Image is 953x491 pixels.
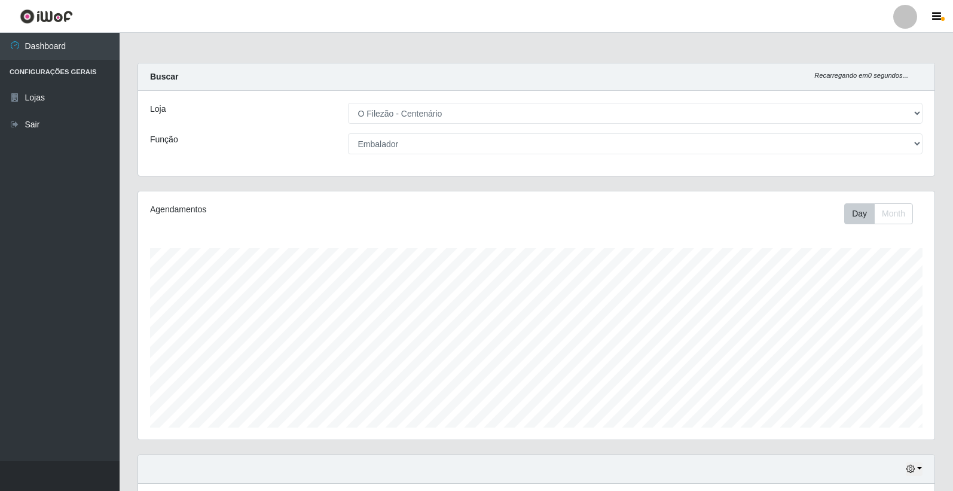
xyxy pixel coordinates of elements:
img: CoreUI Logo [20,9,73,24]
button: Month [874,203,913,224]
div: Toolbar with button groups [844,203,923,224]
label: Loja [150,103,166,115]
button: Day [844,203,875,224]
div: Agendamentos [150,203,462,216]
label: Função [150,133,178,146]
div: First group [844,203,913,224]
i: Recarregando em 0 segundos... [814,72,908,79]
strong: Buscar [150,72,178,81]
